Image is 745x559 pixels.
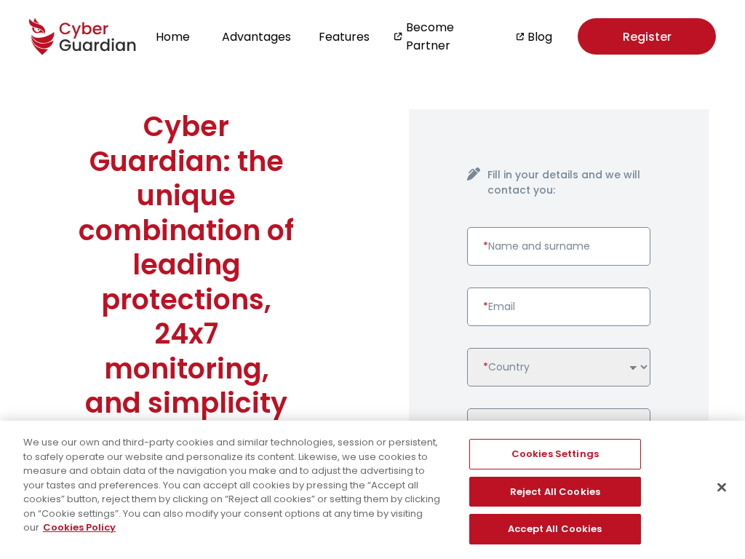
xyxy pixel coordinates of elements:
[406,18,487,55] a: Become Partner
[314,27,374,47] button: Features
[469,514,641,544] button: Accept All Cookies
[469,439,641,469] button: Cookies Settings
[218,27,295,47] button: Advantages
[578,18,716,55] a: Register
[43,520,116,534] a: More information about your privacy, opens in a new tab
[487,167,650,198] h4: Fill in your details and we will contact you:
[73,109,300,421] h1: Cyber Guardian: the unique combination of leading protections, 24x7 monitoring, and simplicity
[706,472,738,504] button: Close
[469,477,641,507] button: Reject All Cookies
[151,27,194,47] button: Home
[23,435,447,535] div: We use our own and third-party cookies and similar technologies, session or persistent, to safely...
[527,28,549,46] a: Blog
